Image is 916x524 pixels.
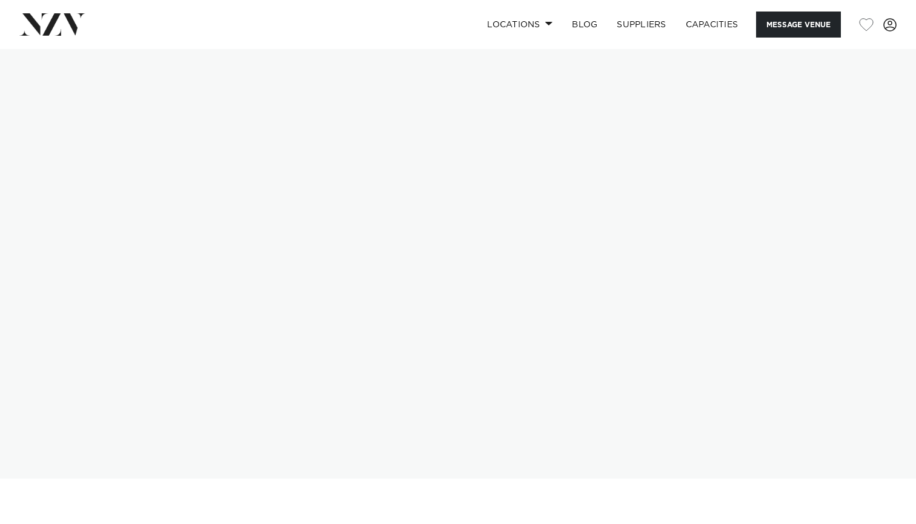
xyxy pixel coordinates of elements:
[477,12,562,38] a: Locations
[607,12,675,38] a: SUPPLIERS
[676,12,748,38] a: Capacities
[562,12,607,38] a: BLOG
[756,12,841,38] button: Message Venue
[19,13,85,35] img: nzv-logo.png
